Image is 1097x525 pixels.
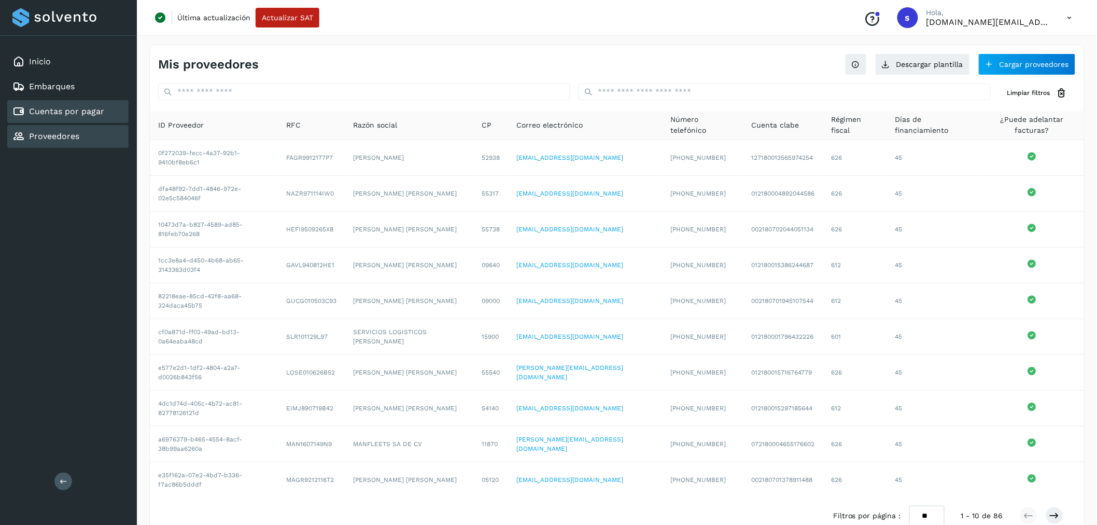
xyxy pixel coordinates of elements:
span: [PHONE_NUMBER] [671,226,726,233]
div: Inicio [7,50,129,73]
a: [PERSON_NAME][EMAIL_ADDRESS][DOMAIN_NAME] [516,364,623,381]
a: [EMAIL_ADDRESS][DOMAIN_NAME] [516,476,623,483]
td: e35f162a-07e2-4bd7-b336-f7ac86b5dddf [150,462,278,498]
td: 55738 [473,212,508,247]
span: Razón social [354,120,398,131]
span: ¿Puede adelantar facturas? [989,114,1076,136]
td: 45 [887,176,980,212]
span: ID Proveedor [158,120,204,131]
td: 626 [823,426,887,462]
a: [EMAIL_ADDRESS][DOMAIN_NAME] [516,261,623,269]
td: 45 [887,212,980,247]
span: Días de financiamiento [895,114,972,136]
td: 45 [887,426,980,462]
td: 1cc3e8a4-d450-4b68-ab65-3143363d03f4 [150,247,278,283]
td: 626 [823,140,887,176]
td: 626 [823,355,887,391]
a: [EMAIL_ADDRESS][DOMAIN_NAME] [516,226,623,233]
a: Inicio [29,57,51,66]
td: 09000 [473,283,508,319]
span: RFC [287,120,301,131]
td: 45 [887,283,980,319]
a: [PERSON_NAME][EMAIL_ADDRESS][DOMAIN_NAME] [516,436,623,452]
p: Hola, [926,8,1051,17]
td: 4dc1d74d-405c-4b72-ac81-82778126121d [150,391,278,426]
td: 52938 [473,140,508,176]
span: [PHONE_NUMBER] [671,297,726,305]
a: [EMAIL_ADDRESS][DOMAIN_NAME] [516,297,623,305]
td: FAGR9912177P7 [278,140,345,176]
a: Proveedores [29,131,79,141]
span: Correo electrónico [516,120,583,131]
td: 601 [823,319,887,355]
td: 012180001796432226 [743,319,823,355]
td: 05120 [473,462,508,498]
h4: Mis proveedores [158,57,259,72]
td: 45 [887,391,980,426]
td: [PERSON_NAME] [PERSON_NAME] [345,462,474,498]
span: Cuenta clabe [752,120,799,131]
td: 11870 [473,426,508,462]
span: [PHONE_NUMBER] [671,405,726,412]
span: Actualizar SAT [262,14,313,21]
td: [PERSON_NAME] [PERSON_NAME] [345,176,474,212]
span: [PHONE_NUMBER] [671,190,726,197]
td: LOSE010626B52 [278,355,345,391]
span: Régimen fiscal [832,114,879,136]
span: Número telefónico [671,114,735,136]
td: 626 [823,176,887,212]
td: cf0a871d-ff02-49ad-bd13-0a64eaba48cd [150,319,278,355]
button: Descargar plantilla [875,53,970,75]
td: 55540 [473,355,508,391]
span: [PHONE_NUMBER] [671,261,726,269]
td: 54140 [473,391,508,426]
td: 612 [823,283,887,319]
td: 626 [823,212,887,247]
td: 82218eae-85cd-42f8-aa68-324daca45b75 [150,283,278,319]
td: SERVICIOS LOGISTICOS [PERSON_NAME] [345,319,474,355]
td: 127180013565974254 [743,140,823,176]
td: MANFLEETS SA DE CV [345,426,474,462]
td: 012180004892044586 [743,176,823,212]
td: 612 [823,247,887,283]
td: MAGR9212116T2 [278,462,345,498]
span: [PHONE_NUMBER] [671,333,726,340]
button: Actualizar SAT [256,8,319,27]
td: 0f272039-fecc-4a37-92b1-9410bf8eb6c1 [150,140,278,176]
td: 012180015716764779 [743,355,823,391]
a: [EMAIL_ADDRESS][DOMAIN_NAME] [516,405,623,412]
td: 45 [887,247,980,283]
td: 10473d7a-b827-4589-ad85-816feb70e268 [150,212,278,247]
td: 012180015386244687 [743,247,823,283]
span: [PHONE_NUMBER] [671,154,726,161]
td: 002180702044051134 [743,212,823,247]
td: 45 [887,140,980,176]
td: [PERSON_NAME] [PERSON_NAME] [345,247,474,283]
td: [PERSON_NAME] [PERSON_NAME] [345,283,474,319]
td: 626 [823,462,887,498]
td: 15900 [473,319,508,355]
td: 002180701378911488 [743,462,823,498]
td: [PERSON_NAME] [PERSON_NAME] [345,355,474,391]
td: dfa48f92-7dd1-4846-972e-02e5c584046f [150,176,278,212]
div: Proveedores [7,125,129,148]
td: 45 [887,462,980,498]
td: 45 [887,355,980,391]
td: e577e2d1-1df2-4804-a2a7-d0026b843f56 [150,355,278,391]
td: [PERSON_NAME] [PERSON_NAME] [345,391,474,426]
a: [EMAIL_ADDRESS][DOMAIN_NAME] [516,154,623,161]
td: a6976379-b465-4554-8acf-38b99aa6260a [150,426,278,462]
td: HEFI9509265X8 [278,212,345,247]
td: 45 [887,319,980,355]
span: Limpiar filtros [1007,88,1050,98]
td: NAZR971114IW0 [278,176,345,212]
div: Embarques [7,75,129,98]
td: 55317 [473,176,508,212]
td: [PERSON_NAME] [PERSON_NAME] [345,212,474,247]
span: [PHONE_NUMBER] [671,440,726,448]
td: GAVL940812HE1 [278,247,345,283]
span: 1 - 10 de 86 [961,510,1003,521]
td: 612 [823,391,887,426]
div: Cuentas por pagar [7,100,129,123]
